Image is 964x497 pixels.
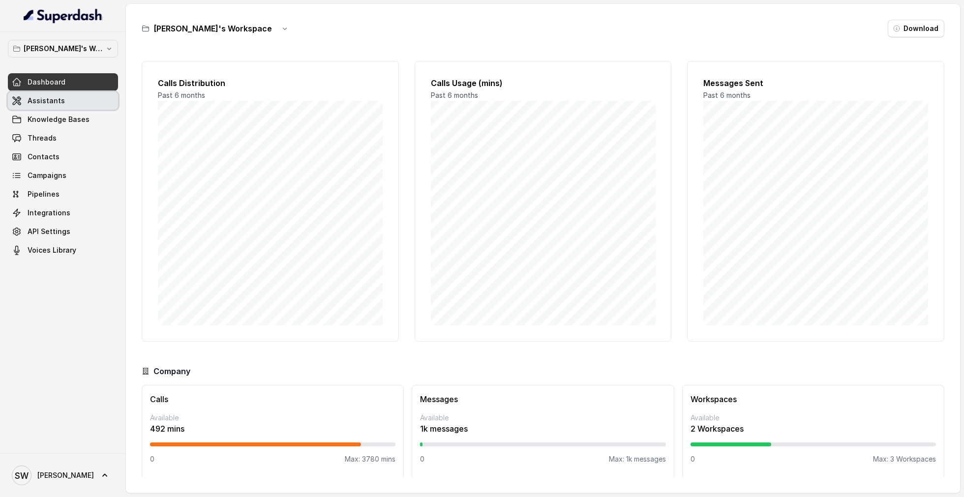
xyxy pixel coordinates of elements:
[8,223,118,240] a: API Settings
[703,77,928,89] h2: Messages Sent
[8,40,118,58] button: [PERSON_NAME]'s Workspace
[28,245,76,255] span: Voices Library
[37,470,94,480] span: [PERSON_NAME]
[8,111,118,128] a: Knowledge Bases
[8,148,118,166] a: Contacts
[8,185,118,203] a: Pipelines
[431,77,656,89] h2: Calls Usage (mins)
[28,189,60,199] span: Pipelines
[153,365,190,377] h3: Company
[28,77,65,87] span: Dashboard
[8,204,118,222] a: Integrations
[691,423,936,435] p: 2 Workspaces
[420,423,665,435] p: 1k messages
[703,91,751,99] span: Past 6 months
[8,241,118,259] a: Voices Library
[24,8,103,24] img: light.svg
[28,96,65,106] span: Assistants
[420,413,665,423] p: Available
[15,470,29,481] text: SW
[888,20,944,37] button: Download
[150,454,154,464] p: 0
[8,129,118,147] a: Threads
[150,393,395,405] h3: Calls
[8,92,118,110] a: Assistants
[420,454,424,464] p: 0
[150,423,395,435] p: 492 mins
[158,77,383,89] h2: Calls Distribution
[150,413,395,423] p: Available
[609,454,666,464] p: Max: 1k messages
[691,413,936,423] p: Available
[873,454,936,464] p: Max: 3 Workspaces
[8,167,118,184] a: Campaigns
[8,73,118,91] a: Dashboard
[28,171,66,180] span: Campaigns
[345,454,395,464] p: Max: 3780 mins
[28,227,70,236] span: API Settings
[28,152,60,162] span: Contacts
[24,43,102,55] p: [PERSON_NAME]'s Workspace
[431,91,478,99] span: Past 6 months
[28,115,90,124] span: Knowledge Bases
[420,393,665,405] h3: Messages
[153,23,272,34] h3: [PERSON_NAME]'s Workspace
[28,208,70,218] span: Integrations
[691,454,695,464] p: 0
[158,91,205,99] span: Past 6 months
[691,393,936,405] h3: Workspaces
[8,462,118,489] a: [PERSON_NAME]
[28,133,57,143] span: Threads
